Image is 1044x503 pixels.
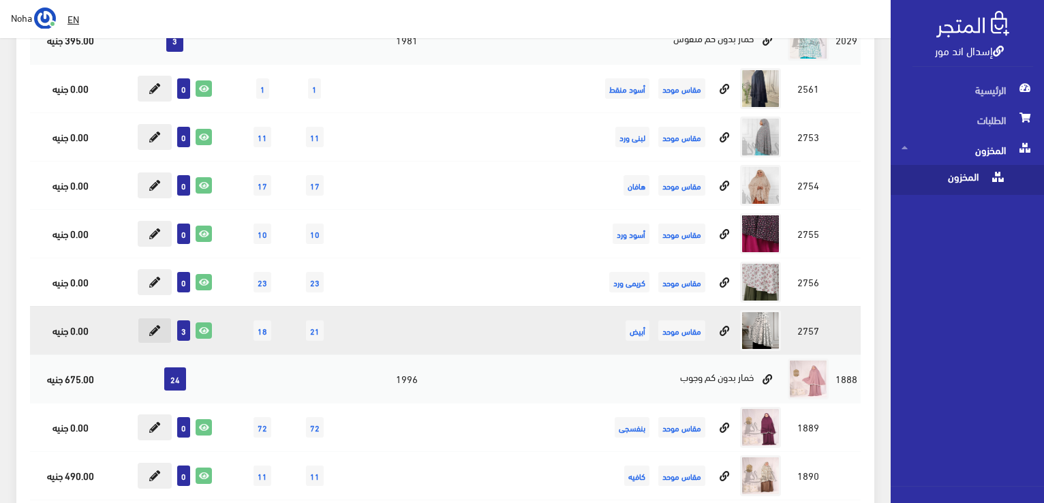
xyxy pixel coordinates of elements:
span: بنفسجى [615,417,649,438]
span: أسود ورد [613,224,649,244]
td: 1996 [343,354,471,403]
span: مقاس موحد [658,320,705,341]
span: 11 [306,127,324,147]
td: 2029 [832,16,861,64]
span: هافان [624,175,649,196]
span: 1 [308,78,321,99]
span: 0 [177,417,190,438]
span: مقاس موحد [658,417,705,438]
span: 3 [166,29,183,52]
span: مقاس موحد [658,466,705,486]
td: 1888 [832,354,861,403]
a: الرئيسية [891,75,1044,105]
span: 0 [177,466,190,486]
img: khmar-bdon-km-mnkosh.jpg [740,68,781,109]
span: 10 [254,224,271,244]
span: مقاس موحد [658,127,705,147]
td: 0.00 جنيه [30,112,110,161]
td: 0.00 جنيه [30,306,110,354]
span: 23 [254,272,271,292]
td: 1981 [343,16,471,64]
iframe: Drift Widget Chat Controller [16,410,68,461]
span: 21 [306,320,324,341]
span: 72 [254,417,271,438]
img: ... [34,7,56,29]
span: مقاس موحد [658,272,705,292]
td: 490.00 جنيه [30,451,110,500]
span: الطلبات [902,105,1033,135]
span: 11 [306,466,324,486]
span: مقاس موحد [658,175,705,196]
span: 10 [306,224,324,244]
span: 23 [306,272,324,292]
td: 675.00 جنيه [30,354,110,403]
a: إسدال اند مور [935,40,1004,60]
td: 2756 [784,258,832,306]
td: 2561 [784,64,832,112]
td: 0.00 جنيه [30,258,110,306]
a: الطلبات [891,105,1044,135]
span: لبنى ورد [615,127,649,147]
img: khmar-bdon-km-mnkosh.jpg [740,117,781,157]
td: 0.00 جنيه [30,403,110,451]
td: خمار بدون كم وجوب [470,354,784,403]
span: كافيه [624,466,649,486]
td: 2757 [784,306,832,354]
td: خمار بدون كم منقوش [470,16,784,64]
span: 0 [177,127,190,147]
a: المخزون [891,165,1044,195]
span: 18 [254,320,271,341]
span: الرئيسية [902,75,1033,105]
td: 2754 [784,161,832,209]
a: المخزون [891,135,1044,165]
img: khmar-bdon-bkm-mnkosh.jpg [788,20,829,61]
td: 1890 [784,451,832,500]
span: مقاس موحد [658,224,705,244]
img: khmar-bdon-km-mnkosh.jpg [740,213,781,254]
span: 0 [177,78,190,99]
span: 72 [306,417,324,438]
u: EN [67,10,79,27]
td: 1889 [784,403,832,451]
a: ... Noha [11,7,56,29]
img: khmar-bdon-km-ogob.jpg [788,359,829,399]
span: 17 [306,175,324,196]
span: أبيض [626,320,649,341]
span: المخزون [902,165,1005,195]
span: 0 [177,224,190,244]
span: 11 [254,127,271,147]
img: . [936,11,1009,37]
td: 0.00 جنيه [30,64,110,112]
span: 17 [254,175,271,196]
span: 24 [164,367,186,391]
td: 395.00 جنيه [30,16,110,64]
img: khmar-bdon-km-mnkosh.jpg [740,310,781,351]
td: 0.00 جنيه [30,209,110,258]
span: كريمى ورد [609,272,649,292]
span: 3 [177,320,190,341]
img: khmar-bdon-km-ogob.jpg [740,455,781,496]
a: EN [62,7,85,31]
td: 2753 [784,112,832,161]
td: 2755 [784,209,832,258]
span: 1 [256,78,269,99]
span: 0 [177,272,190,292]
img: khmar-bdon-km-ogob.jpg [740,407,781,448]
img: khmar-bdon-km-mnkosh.jpg [740,262,781,303]
span: 11 [254,466,271,486]
img: khmar-bdon-km-mnkosh.jpg [740,165,781,206]
span: Noha [11,9,32,26]
td: 0.00 جنيه [30,161,110,209]
span: أسود منقط [605,78,649,99]
span: مقاس موحد [658,78,705,99]
span: المخزون [902,135,1033,165]
span: 0 [177,175,190,196]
